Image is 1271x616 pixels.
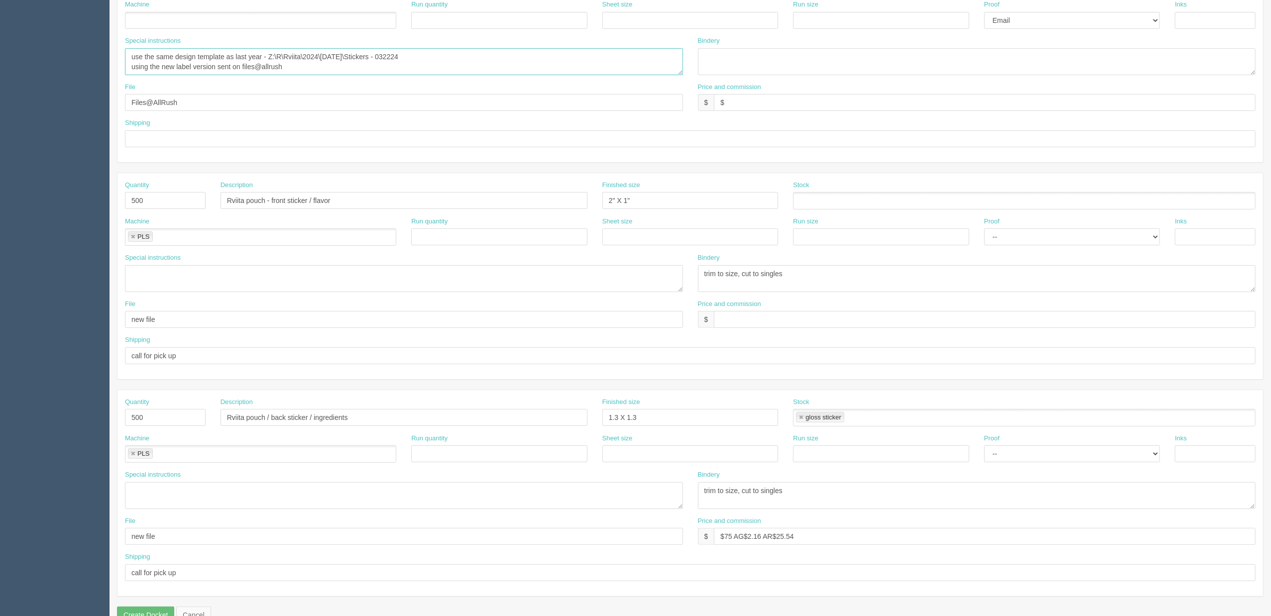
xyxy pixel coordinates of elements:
label: Run quantity [411,434,448,443]
label: Shipping [125,118,150,128]
label: Description [221,181,253,190]
label: Shipping [125,335,150,345]
div: gloss sticker [806,414,841,420]
label: Price and commission [698,516,761,526]
label: Proof [984,434,1000,443]
textarea: trim to size, cut to singles [698,482,1256,509]
textarea: trim to size, cut to singles [698,265,1256,292]
label: Price and commission [698,83,761,92]
label: Sheet size [602,217,633,226]
div: $ [698,311,714,328]
label: Special instructions [125,470,181,480]
label: Inks [1175,217,1187,226]
label: Bindery [698,470,720,480]
label: Quantity [125,398,149,407]
label: File [125,300,135,309]
label: Stock [793,181,809,190]
label: Special instructions [125,253,181,263]
div: $ [698,94,714,111]
label: Bindery [698,253,720,263]
label: Finished size [602,398,640,407]
label: Description [221,398,253,407]
label: File [125,83,135,92]
div: PLS [137,450,150,457]
textarea: I will drop the pouch and you can close match the size that best works for both the locations. Re... [125,48,683,75]
label: File [125,516,135,526]
div: PLS [137,233,150,240]
label: Run quantity [411,217,448,226]
label: Proof [984,217,1000,226]
label: Price and commission [698,300,761,309]
label: Run size [793,217,818,226]
label: Machine [125,217,149,226]
label: Bindery [698,36,720,46]
label: Special instructions [125,36,181,46]
div: $ [698,528,714,545]
label: Sheet size [602,434,633,443]
label: Shipping [125,552,150,562]
label: Machine [125,434,149,443]
label: Run size [793,434,818,443]
label: Finished size [602,181,640,190]
label: Inks [1175,434,1187,443]
label: Stock [793,398,809,407]
label: Quantity [125,181,149,190]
